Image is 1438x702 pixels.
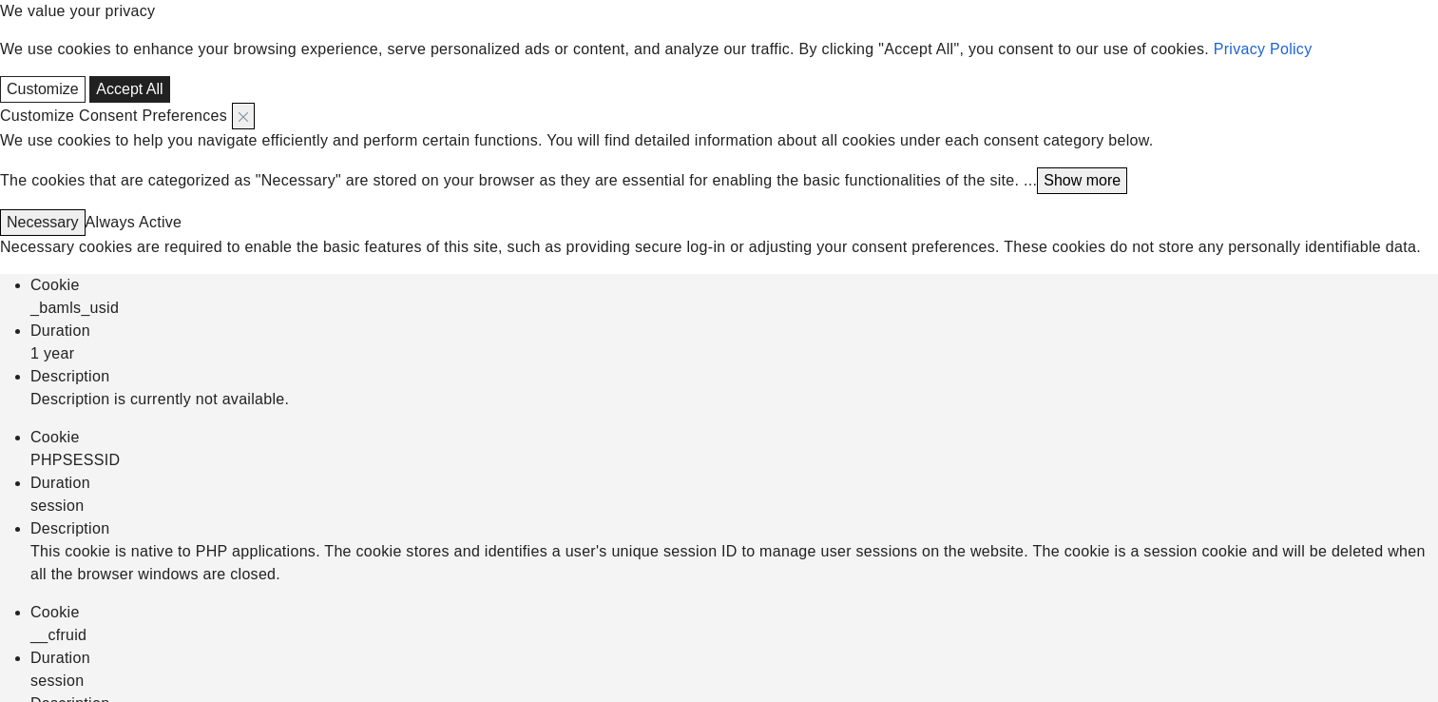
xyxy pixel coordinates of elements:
[30,449,1438,472] div: PHPSESSID
[30,517,1438,540] div: Description
[30,320,1438,342] div: Duration
[30,601,1438,624] div: Cookie
[30,670,1438,692] div: session
[30,540,1438,586] div: This cookie is native to PHP applications. The cookie stores and identifies a user's unique sessi...
[1214,41,1313,57] a: Privacy Policy
[239,112,248,122] img: Close
[30,388,1438,411] div: Description is currently not available.
[30,342,1438,365] div: 1 year
[30,365,1438,388] div: Description
[30,472,1438,495] div: Duration
[30,297,1438,320] div: _bamls_usid
[89,76,169,103] button: Accept All
[30,274,1438,297] div: Cookie
[30,647,1438,670] div: Duration
[30,426,1438,449] div: Cookie
[1037,167,1127,194] button: Show more
[86,214,182,230] span: Always Active
[30,495,1438,517] div: session
[232,103,255,129] button: Close
[30,624,1438,647] div: __cfruid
